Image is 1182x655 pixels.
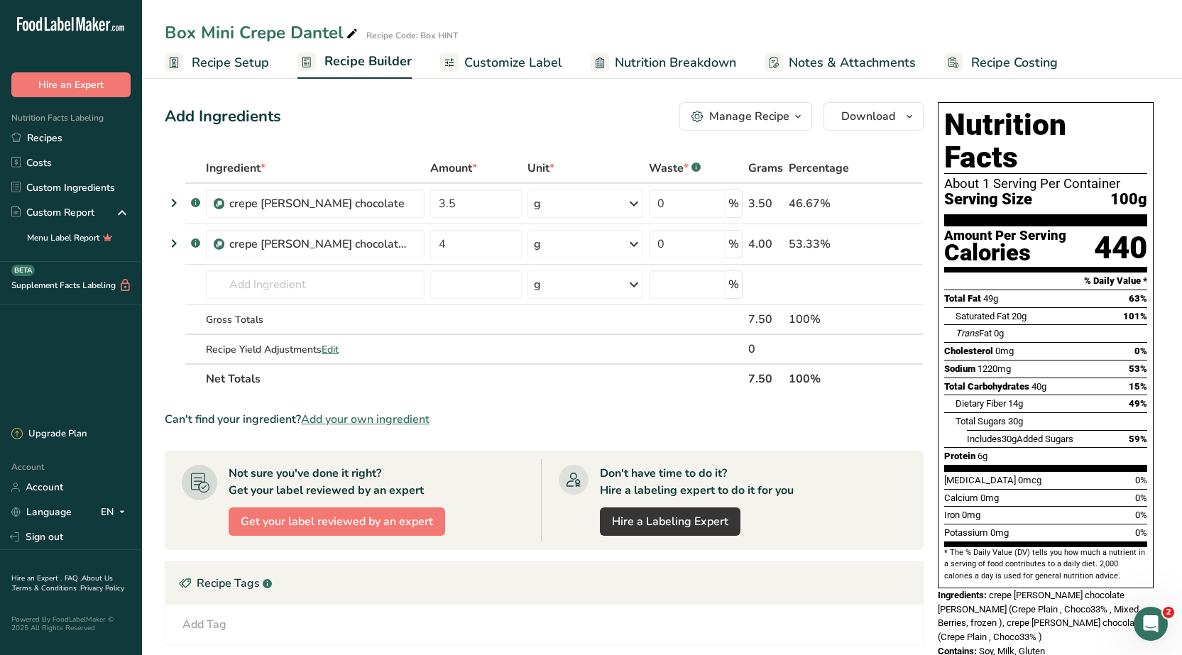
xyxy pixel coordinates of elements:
[938,590,1142,642] span: crepe [PERSON_NAME] chocolate [PERSON_NAME] (Crepe Plain , Choco33% , Mixed Berries, frozen ), cr...
[789,236,856,253] div: 53.33%
[322,343,339,356] span: Edit
[214,239,224,250] img: Sub Recipe
[978,451,987,461] span: 6g
[206,270,425,299] input: Add Ingredient
[11,427,87,441] div: Upgrade Plan
[206,160,266,177] span: Ingredient
[789,53,916,72] span: Notes & Attachments
[101,504,131,521] div: EN
[786,363,859,393] th: 100%
[165,47,269,79] a: Recipe Setup
[1135,510,1147,520] span: 0%
[944,47,1058,79] a: Recipe Costing
[1008,398,1023,409] span: 14g
[241,513,433,530] span: Get your label reviewed by an expert
[995,346,1014,356] span: 0mg
[748,311,783,328] div: 7.50
[214,199,224,209] img: Sub Recipe
[944,243,1066,263] div: Calories
[956,416,1006,426] span: Total Sugars
[789,160,849,177] span: Percentage
[1129,293,1147,304] span: 63%
[1012,311,1027,321] span: 20g
[944,510,960,520] span: Iron
[534,236,541,253] div: g
[748,341,783,358] div: 0
[464,53,562,72] span: Customize Label
[11,72,131,97] button: Hire an Expert
[956,398,1006,409] span: Dietary Fiber
[1129,381,1147,392] span: 15%
[748,160,783,177] span: Grams
[591,47,736,79] a: Nutrition Breakdown
[944,451,975,461] span: Protein
[956,328,979,338] i: Trans
[11,573,113,593] a: About Us .
[1002,434,1017,444] span: 30g
[1134,607,1168,641] iframe: Intercom live chat
[1018,475,1041,485] span: 0mcg
[1135,527,1147,538] span: 0%
[944,109,1147,174] h1: Nutrition Facts
[944,475,1016,485] span: [MEDICAL_DATA]
[1135,475,1147,485] span: 0%
[1008,416,1023,426] span: 30g
[971,53,1058,72] span: Recipe Costing
[203,363,745,393] th: Net Totals
[1123,311,1147,321] span: 101%
[944,177,1147,191] div: About 1 Serving Per Container
[962,510,980,520] span: 0mg
[600,465,794,499] div: Don't have time to do it? Hire a labeling expert to do it for you
[745,363,786,393] th: 7.50
[944,492,978,503] span: Calcium
[206,342,425,357] div: Recipe Yield Adjustments
[615,53,736,72] span: Nutrition Breakdown
[789,311,856,328] div: 100%
[823,102,924,131] button: Download
[11,500,72,524] a: Language
[938,590,987,600] span: Ingredients:
[165,105,281,128] div: Add Ingredients
[944,381,1029,392] span: Total Carbohydrates
[527,160,554,177] span: Unit
[366,29,458,42] div: Recipe Code: Box HINT
[944,191,1032,209] span: Serving Size
[430,160,477,177] span: Amount
[765,47,916,79] a: Notes & Attachments
[649,160,701,177] div: Waste
[229,236,407,253] div: crepe [PERSON_NAME] chocolate [PERSON_NAME]
[748,195,783,212] div: 3.50
[229,195,407,212] div: crepe [PERSON_NAME] chocolate
[440,47,562,79] a: Customize Label
[944,363,975,374] span: Sodium
[534,195,541,212] div: g
[994,328,1004,338] span: 0g
[165,20,361,45] div: Box Mini Crepe Dantel
[841,108,895,125] span: Download
[297,45,412,79] a: Recipe Builder
[192,53,269,72] span: Recipe Setup
[11,265,35,276] div: BETA
[748,236,783,253] div: 4.00
[12,583,80,593] a: Terms & Conditions .
[944,273,1147,290] section: % Daily Value *
[990,527,1009,538] span: 0mg
[1134,346,1147,356] span: 0%
[165,562,923,605] div: Recipe Tags
[324,52,412,71] span: Recipe Builder
[600,507,740,536] a: Hire a Labeling Expert
[1129,363,1147,374] span: 53%
[301,411,429,428] span: Add your own ingredient
[944,527,988,538] span: Potassium
[229,465,424,499] div: Not sure you've done it right? Get your label reviewed by an expert
[11,615,131,632] div: Powered By FoodLabelMaker © 2025 All Rights Reserved
[956,328,992,338] span: Fat
[944,346,993,356] span: Cholesterol
[956,311,1009,321] span: Saturated Fat
[944,547,1147,582] section: * The % Daily Value (DV) tells you how much a nutrient in a serving of food contributes to a dail...
[11,573,62,583] a: Hire an Expert .
[978,363,1011,374] span: 1220mg
[1163,607,1174,618] span: 2
[1129,398,1147,409] span: 49%
[206,312,425,327] div: Gross Totals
